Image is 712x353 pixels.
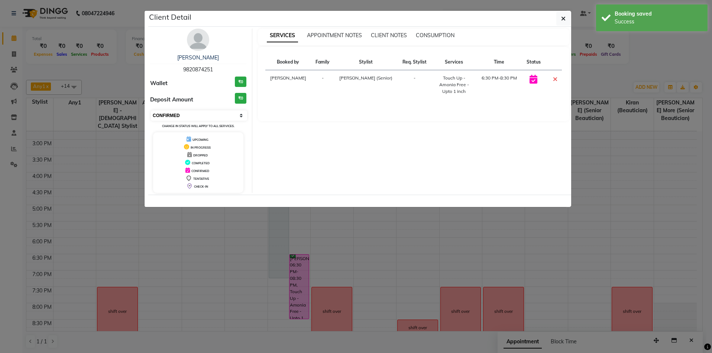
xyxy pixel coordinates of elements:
[193,177,209,181] span: TENTATIVE
[334,54,398,70] th: Stylist
[191,146,211,149] span: IN PROGRESS
[192,138,208,142] span: UPCOMING
[193,153,208,157] span: DROPPED
[235,77,246,87] h3: ₹0
[398,70,431,100] td: -
[177,54,219,61] a: [PERSON_NAME]
[615,18,702,26] div: Success
[267,29,298,42] span: SERVICES
[436,75,472,95] div: Touch Up - Amonia Free - Upto 1 inch
[191,169,209,173] span: CONFIRMED
[183,66,213,73] span: 9820874251
[339,75,392,81] span: [PERSON_NAME] (Senior)
[235,93,246,104] h3: ₹0
[311,54,334,70] th: Family
[194,185,208,188] span: CHECK-IN
[187,29,209,51] img: avatar
[150,95,193,104] span: Deposit Amount
[311,70,334,100] td: -
[265,70,311,100] td: [PERSON_NAME]
[615,10,702,18] div: Booking saved
[150,79,168,88] span: Wallet
[416,32,454,39] span: CONSUMPTION
[149,12,191,23] h5: Client Detail
[477,70,522,100] td: 6:30 PM-8:30 PM
[371,32,407,39] span: CLIENT NOTES
[265,54,311,70] th: Booked by
[307,32,362,39] span: APPOINTMENT NOTES
[477,54,522,70] th: Time
[431,54,477,70] th: Services
[522,54,545,70] th: Status
[398,54,431,70] th: Req. Stylist
[192,161,210,165] span: COMPLETED
[162,124,234,128] small: Change in status will apply to all services.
